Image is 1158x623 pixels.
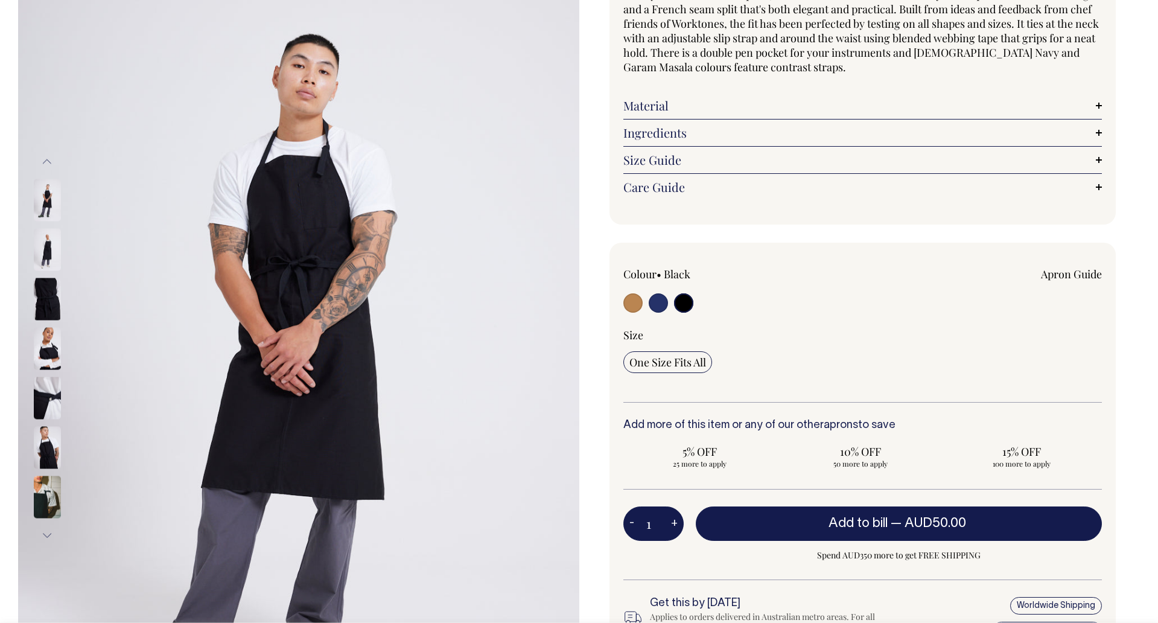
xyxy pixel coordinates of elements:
[34,278,61,320] img: black
[1041,267,1102,281] a: Apron Guide
[34,327,61,369] img: black
[650,598,885,610] h6: Get this by [DATE]
[790,444,931,459] span: 10% OFF
[905,517,966,529] span: AUD50.00
[34,476,61,518] img: black
[657,267,661,281] span: •
[623,98,1102,113] a: Material
[784,441,937,472] input: 10% OFF 50 more to apply
[34,179,61,221] img: black
[950,444,1092,459] span: 15% OFF
[829,517,888,529] span: Add to bill
[623,328,1102,342] div: Size
[623,126,1102,140] a: Ingredients
[623,441,777,472] input: 5% OFF 25 more to apply
[696,506,1102,540] button: Add to bill —AUD50.00
[623,180,1102,194] a: Care Guide
[623,267,815,281] div: Colour
[944,441,1098,472] input: 15% OFF 100 more to apply
[665,512,684,536] button: +
[629,355,706,369] span: One Size Fits All
[38,522,56,549] button: Next
[623,512,640,536] button: -
[629,459,771,468] span: 25 more to apply
[34,426,61,468] img: black
[623,420,1102,432] h6: Add more of this item or any of our other to save
[623,153,1102,167] a: Size Guide
[824,420,858,430] a: aprons
[34,228,61,270] img: black
[623,351,712,373] input: One Size Fits All
[790,459,931,468] span: 50 more to apply
[664,267,690,281] label: Black
[891,517,969,529] span: —
[34,377,61,419] img: black
[629,444,771,459] span: 5% OFF
[38,149,56,176] button: Previous
[950,459,1092,468] span: 100 more to apply
[696,548,1102,563] span: Spend AUD350 more to get FREE SHIPPING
